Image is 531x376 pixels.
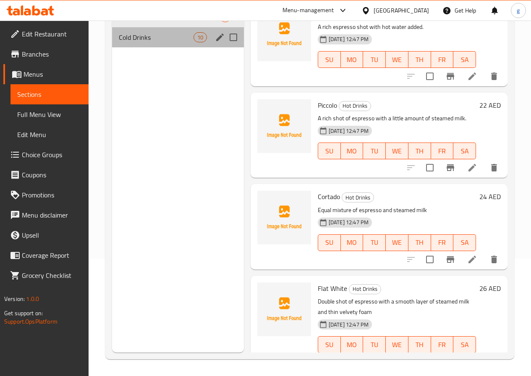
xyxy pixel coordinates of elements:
[10,104,89,124] a: Full Menu View
[467,254,477,264] a: Edit menu item
[17,109,82,119] span: Full Menu View
[386,336,408,353] button: WE
[3,64,89,84] a: Menus
[325,321,372,329] span: [DATE] 12:47 PM
[389,339,405,351] span: WE
[3,205,89,225] a: Menu disclaimer
[3,265,89,285] a: Grocery Checklist
[457,145,473,157] span: SA
[318,234,341,251] button: SU
[194,32,207,42] div: items
[214,31,226,44] button: edit
[257,8,311,61] img: Americano
[17,130,82,140] span: Edit Menu
[22,29,82,39] span: Edit Restaurant
[484,158,504,178] button: delete
[4,316,58,327] a: Support.OpsPlatform
[431,51,454,68] button: FR
[342,193,374,202] span: Hot Drinks
[318,190,340,203] span: Cortado
[412,236,428,249] span: TH
[484,249,504,270] button: delete
[257,283,311,336] img: Flat White
[341,51,364,68] button: MO
[408,234,431,251] button: TH
[421,67,439,85] span: Select to update
[24,69,82,79] span: Menus
[322,236,337,249] span: SU
[389,54,405,66] span: WE
[344,236,360,249] span: MO
[322,339,337,351] span: SU
[363,234,386,251] button: TU
[22,170,82,180] span: Coupons
[17,89,82,99] span: Sections
[440,249,460,270] button: Branch-specific-item
[386,143,408,159] button: WE
[479,191,501,202] h6: 24 AED
[322,145,337,157] span: SU
[22,270,82,280] span: Grocery Checklist
[325,127,372,135] span: [DATE] 12:47 PM
[318,22,476,32] p: A rich espresso shot with hot water added.
[22,150,82,160] span: Choice Groups
[389,236,405,249] span: WE
[22,230,82,240] span: Upsell
[22,210,82,220] span: Menu disclaimer
[3,245,89,265] a: Coverage Report
[341,336,364,353] button: MO
[434,54,450,66] span: FR
[4,293,25,304] span: Version:
[366,54,382,66] span: TU
[22,250,82,260] span: Coverage Report
[479,283,501,294] h6: 26 AED
[3,44,89,64] a: Branches
[3,165,89,185] a: Coupons
[341,234,364,251] button: MO
[467,163,477,173] a: Edit menu item
[318,296,476,317] p: Double shot of espresso with a smooth layer of steamed milk and thin velvety foam
[457,54,473,66] span: SA
[440,351,460,371] button: Branch-specific-item
[344,145,360,157] span: MO
[318,282,347,295] span: Flat White
[408,143,431,159] button: TH
[408,51,431,68] button: TH
[3,185,89,205] a: Promotions
[366,236,382,249] span: TU
[453,336,476,353] button: SA
[363,143,386,159] button: TU
[318,336,341,353] button: SU
[119,32,194,42] span: Cold Drinks
[479,99,501,111] h6: 22 AED
[26,293,39,304] span: 1.0.0
[374,6,429,15] div: [GEOGRAPHIC_DATA]
[484,66,504,86] button: delete
[389,145,405,157] span: WE
[325,35,372,43] span: [DATE] 12:47 PM
[386,234,408,251] button: WE
[517,6,520,15] span: g
[3,145,89,165] a: Choice Groups
[10,84,89,104] a: Sections
[349,284,381,294] span: Hot Drinks
[484,351,504,371] button: delete
[412,145,428,157] span: TH
[467,71,477,81] a: Edit menu item
[318,143,341,159] button: SU
[325,218,372,226] span: [DATE] 12:47 PM
[257,191,311,244] img: Cortado
[434,339,450,351] span: FR
[339,101,371,111] div: Hot Drinks
[457,236,473,249] span: SA
[434,145,450,157] span: FR
[3,24,89,44] a: Edit Restaurant
[431,234,454,251] button: FR
[318,113,476,124] p: A rich shot of espresso with a little amount of steamed milk.
[322,54,337,66] span: SU
[421,251,439,268] span: Select to update
[112,27,244,47] div: Cold Drinks10edit
[366,339,382,351] span: TU
[363,336,386,353] button: TU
